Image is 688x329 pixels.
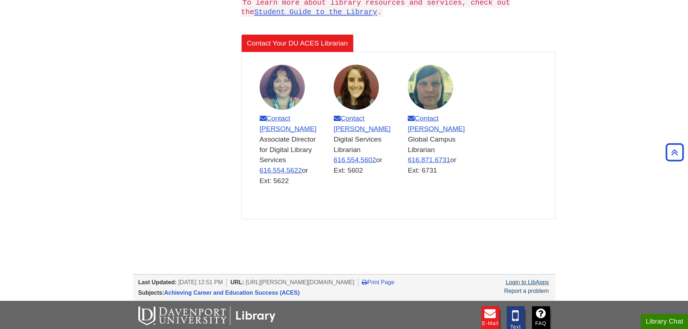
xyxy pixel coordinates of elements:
li: or Ext: 5622 [260,165,317,186]
span: [URL][PERSON_NAME][DOMAIN_NAME] [246,279,355,285]
a: Contact[PERSON_NAME] [408,65,466,133]
span: [DATE] 12:51 PM [178,279,223,285]
a: Contact[PERSON_NAME] [260,65,317,133]
span: Last Updated: [138,279,177,285]
a: 616.871.6731 [408,156,450,164]
a: 616.554.5622 [260,166,302,174]
a: 616.554.5602 [334,156,376,164]
li: Digital Services Librarian [334,134,391,155]
li: or Ext: 5602 [334,155,391,176]
a: Login to LibApps [506,279,549,285]
a: Achieving Career and Education Success (ACES) [164,290,300,296]
span: URL: [230,279,244,285]
img: DU Libraries [138,306,276,325]
a: Print Page [362,279,394,285]
button: Library Chat [641,314,688,329]
li: Global Campus Librarian [408,134,466,155]
span: Subjects: [138,290,164,296]
li: Associate Director for Digital Library Services [260,134,317,165]
a: Student Guide to the Library [254,8,377,16]
li: or Ext: 6731 [408,155,466,176]
a: Contact Your DU ACES Librarian [241,34,354,52]
a: Contact[PERSON_NAME] [334,65,391,133]
a: Back to Top [663,147,686,157]
i: Print Page [362,279,367,285]
a: Report a problem [504,288,549,294]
